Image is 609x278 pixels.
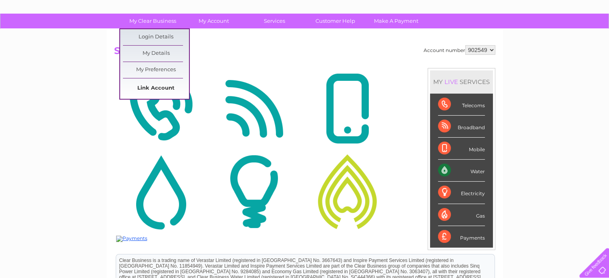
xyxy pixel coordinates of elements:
div: Mobile [438,138,485,160]
a: Energy [488,34,506,40]
div: LIVE [443,78,460,86]
a: Customer Help [302,14,368,28]
img: Mobile [303,70,392,148]
div: MY SERVICES [430,70,493,93]
img: Payments [116,236,147,242]
a: Make A Payment [363,14,429,28]
a: Water [468,34,483,40]
div: Account number [424,45,495,55]
a: Telecoms [511,34,535,40]
a: My Preferences [123,62,189,78]
img: Electricity [209,153,299,230]
div: Broadband [438,116,485,138]
div: Electricity [438,182,485,204]
a: Blog [539,34,551,40]
a: Log out [583,34,601,40]
a: Services [241,14,308,28]
a: Contact [556,34,575,40]
div: Gas [438,204,485,226]
a: My Clear Business [120,14,186,28]
div: Payments [438,226,485,248]
img: Telecoms [116,70,205,148]
a: Link Account [123,80,189,96]
div: Clear Business is a trading name of Verastar Limited (registered in [GEOGRAPHIC_DATA] No. 3667643... [2,4,380,39]
a: My Details [123,46,189,62]
h2: Services [114,45,495,60]
a: Login Details [123,29,189,45]
img: logo.png [21,21,62,45]
img: Gas [303,153,392,230]
div: Water [438,160,485,182]
a: My Account [181,14,247,28]
img: Water [116,153,205,230]
img: Broadband [209,70,299,148]
a: 0333 014 3131 [458,4,513,14]
div: Telecoms [438,94,485,116]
